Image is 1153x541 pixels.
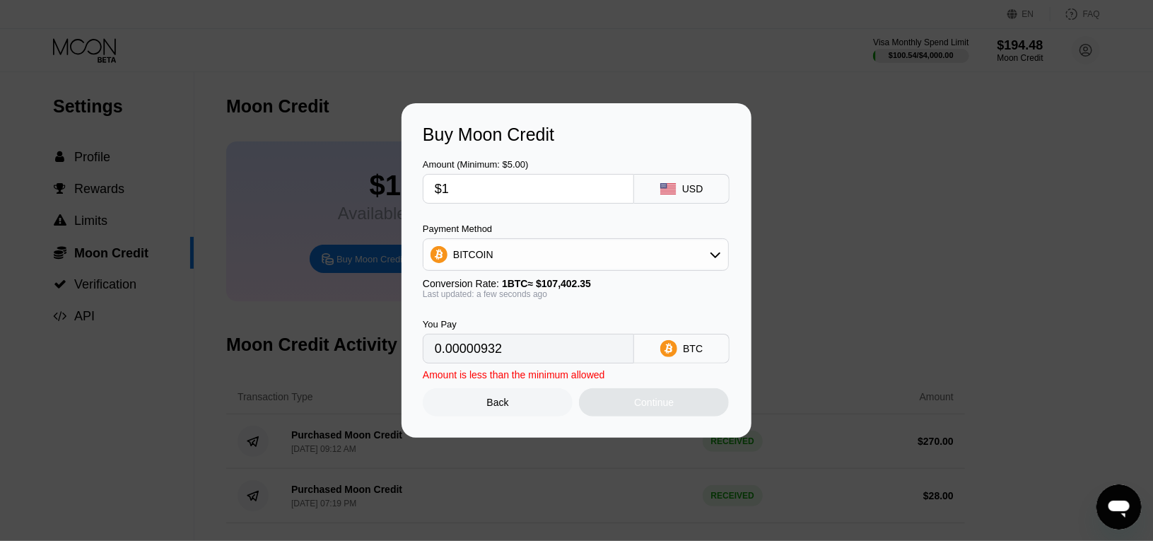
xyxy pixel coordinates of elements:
[423,223,729,234] div: Payment Method
[682,183,703,194] div: USD
[423,124,730,145] div: Buy Moon Credit
[502,278,591,289] span: 1 BTC ≈ $107,402.35
[423,369,605,380] div: Amount is less than the minimum allowed
[423,319,634,330] div: You Pay
[453,249,493,260] div: BITCOIN
[1096,484,1142,530] iframe: Nút để khởi chạy cửa sổ nhắn tin
[423,289,729,299] div: Last updated: a few seconds ago
[435,175,622,203] input: $0.00
[423,278,729,289] div: Conversion Rate:
[683,343,703,354] div: BTC
[423,240,728,269] div: BITCOIN
[487,397,509,408] div: Back
[423,159,634,170] div: Amount (Minimum: $5.00)
[423,388,573,417] div: Back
